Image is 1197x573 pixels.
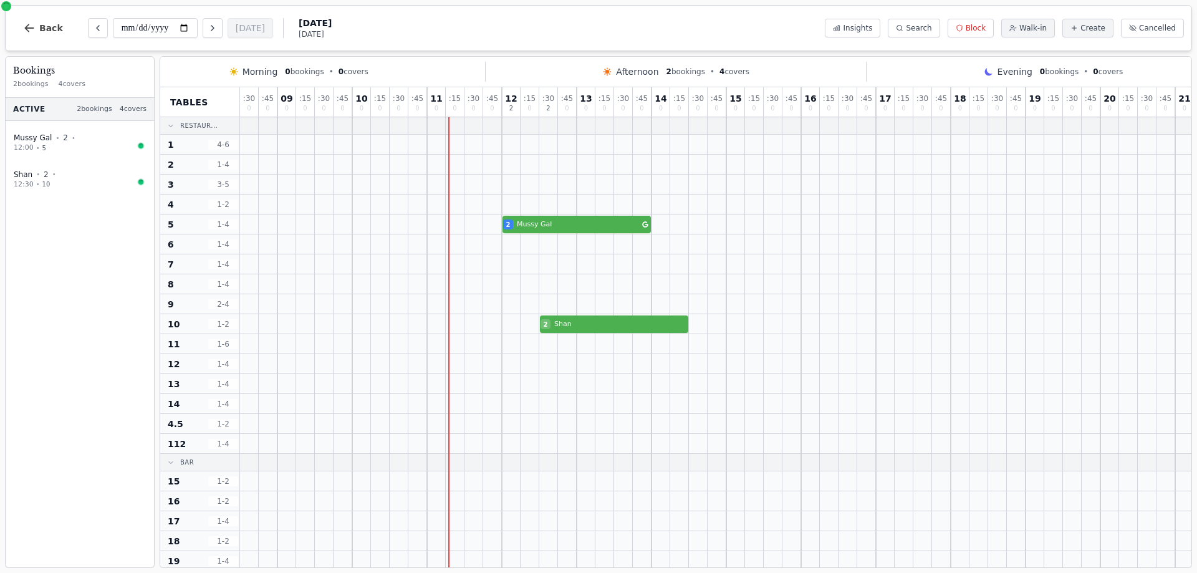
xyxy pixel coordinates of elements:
[168,158,174,171] span: 2
[1010,95,1022,102] span: : 45
[168,515,180,527] span: 17
[337,95,349,102] span: : 45
[360,105,363,112] span: 0
[786,95,797,102] span: : 45
[88,18,108,38] button: Previous day
[208,379,238,389] span: 1 - 4
[168,438,186,450] span: 112
[299,95,311,102] span: : 15
[203,18,223,38] button: Next day
[636,95,648,102] span: : 45
[168,475,180,488] span: 15
[6,163,154,197] button: Shan •2•12:30•10
[208,476,238,486] span: 1 - 2
[486,95,498,102] span: : 45
[72,133,75,143] span: •
[378,105,382,112] span: 0
[677,105,681,112] span: 0
[1051,105,1055,112] span: 0
[168,198,174,211] span: 4
[299,17,332,29] span: [DATE]
[281,94,292,103] span: 09
[208,160,238,170] span: 1 - 4
[168,318,180,330] span: 10
[168,338,180,350] span: 11
[208,279,238,289] span: 1 - 4
[860,95,872,102] span: : 45
[168,535,180,547] span: 18
[1121,19,1184,37] button: Cancelled
[719,67,724,76] span: 4
[63,133,68,143] span: 2
[208,516,238,526] span: 1 - 4
[1029,94,1041,103] span: 19
[14,133,52,143] span: Mussy Gal
[584,105,588,112] span: 0
[208,259,238,269] span: 1 - 4
[1062,19,1113,37] button: Create
[935,95,947,102] span: : 45
[954,94,966,103] span: 18
[546,105,550,112] span: 2
[845,105,849,112] span: 0
[1001,19,1055,37] button: Walk-in
[1103,94,1115,103] span: 20
[901,105,905,112] span: 0
[542,95,554,102] span: : 30
[397,105,400,112] span: 0
[168,298,174,311] span: 9
[1122,95,1134,102] span: : 15
[714,105,718,112] span: 0
[966,23,986,33] span: Block
[449,95,461,102] span: : 15
[374,95,386,102] span: : 15
[1040,67,1079,77] span: bookings
[168,378,180,390] span: 13
[888,19,940,37] button: Search
[77,104,112,115] span: 2 bookings
[734,105,738,112] span: 0
[1089,105,1092,112] span: 0
[168,495,180,508] span: 16
[804,94,816,103] span: 16
[1040,67,1045,76] span: 0
[430,94,442,103] span: 11
[13,104,46,114] span: Active
[79,135,85,141] svg: Google booking
[1080,23,1105,33] span: Create
[266,105,269,112] span: 0
[823,95,835,102] span: : 15
[1033,105,1037,112] span: 0
[55,133,59,143] span: •
[1085,95,1097,102] span: : 45
[285,105,289,112] span: 0
[42,143,46,153] span: 5
[243,95,255,102] span: : 30
[208,299,238,309] span: 2 - 4
[6,126,154,160] button: Mussy Gal•2•12:00•5
[208,399,238,409] span: 1 - 4
[554,319,688,330] span: Shan
[506,220,511,229] span: 2
[168,218,174,231] span: 5
[393,95,405,102] span: : 30
[13,79,49,90] span: 2 bookings
[1126,105,1130,112] span: 0
[208,339,238,349] span: 1 - 6
[42,180,50,189] span: 10
[1141,95,1153,102] span: : 30
[36,170,40,179] span: •
[285,67,290,76] span: 0
[228,18,273,38] button: [DATE]
[1145,105,1148,112] span: 0
[976,105,980,112] span: 0
[339,67,344,76] span: 0
[748,95,760,102] span: : 15
[303,105,307,112] span: 0
[696,105,699,112] span: 0
[1047,95,1059,102] span: : 15
[916,95,928,102] span: : 30
[1139,23,1176,33] span: Cancelled
[565,105,569,112] span: 0
[561,95,573,102] span: : 45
